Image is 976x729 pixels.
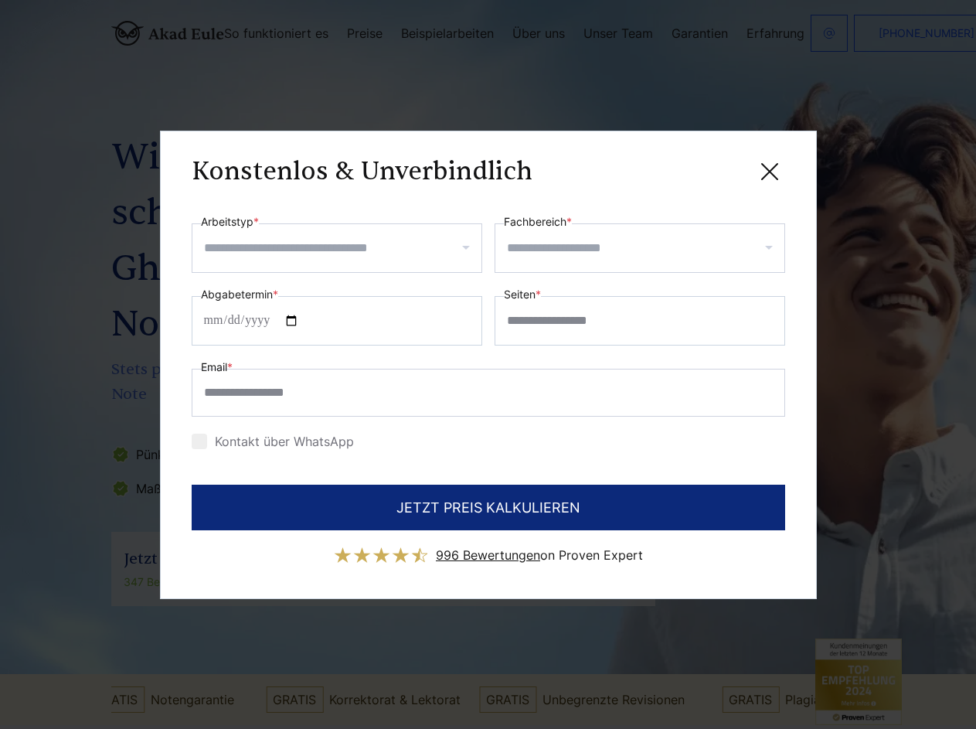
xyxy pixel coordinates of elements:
h3: Konstenlos & Unverbindlich [192,156,532,187]
button: JETZT PREIS KALKULIEREN [192,485,785,530]
label: Abgabetermin [201,285,278,304]
label: Arbeitstyp [201,213,259,231]
label: Fachbereich [504,213,572,231]
div: on Proven Expert [436,543,643,567]
label: Kontakt über WhatsApp [192,434,354,449]
label: Email [201,358,233,376]
label: Seiten [504,285,541,304]
span: 996 Bewertungen [436,547,540,563]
